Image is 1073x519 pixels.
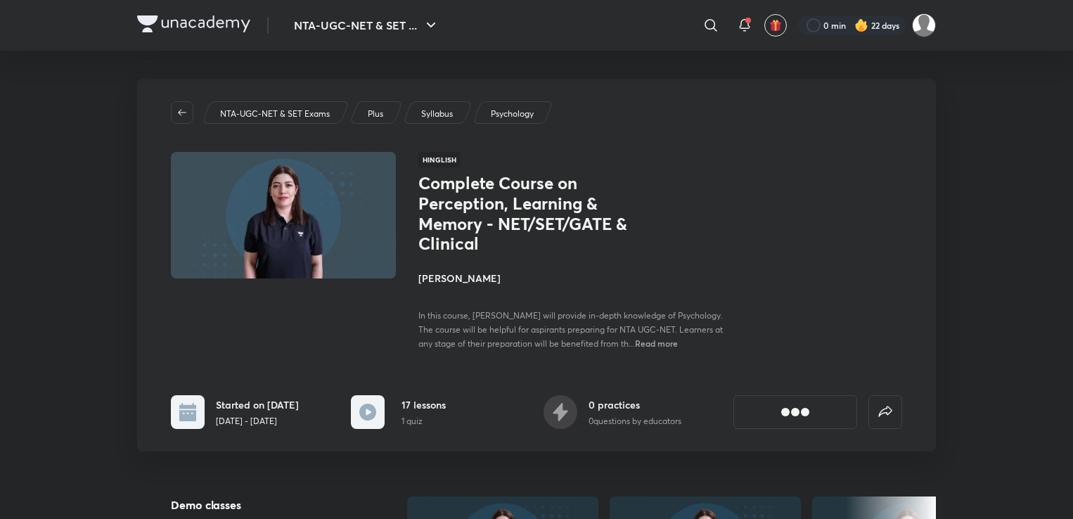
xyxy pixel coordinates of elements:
[220,108,330,120] p: NTA-UGC-NET & SET Exams
[854,18,868,32] img: streak
[419,108,456,120] a: Syllabus
[368,108,383,120] p: Plus
[491,108,534,120] p: Psychology
[137,15,250,36] a: Company Logo
[769,19,782,32] img: avatar
[285,11,448,39] button: NTA-UGC-NET & SET ...
[216,397,299,412] h6: Started on [DATE]
[418,310,723,349] span: In this course, [PERSON_NAME] will provide in-depth knowledge of Psychology. The course will be h...
[137,15,250,32] img: Company Logo
[171,496,362,513] h5: Demo classes
[589,397,681,412] h6: 0 practices
[868,395,902,429] button: false
[764,14,787,37] button: avatar
[216,415,299,428] p: [DATE] - [DATE]
[401,397,446,412] h6: 17 lessons
[912,13,936,37] img: Atia khan
[418,173,648,254] h1: Complete Course on Perception, Learning & Memory - NET/SET/GATE & Clinical
[366,108,386,120] a: Plus
[589,415,681,428] p: 0 questions by educators
[218,108,333,120] a: NTA-UGC-NET & SET Exams
[733,395,857,429] button: [object Object]
[401,415,446,428] p: 1 quiz
[418,152,461,167] span: Hinglish
[489,108,536,120] a: Psychology
[635,338,678,349] span: Read more
[421,108,453,120] p: Syllabus
[418,271,733,286] h4: [PERSON_NAME]
[169,150,398,280] img: Thumbnail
